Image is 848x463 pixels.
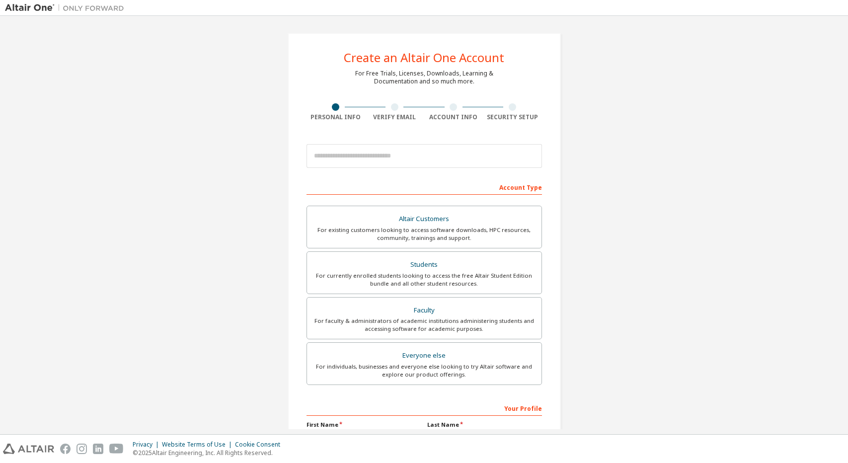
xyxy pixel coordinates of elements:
[5,3,129,13] img: Altair One
[133,441,162,449] div: Privacy
[313,304,536,317] div: Faculty
[427,421,542,429] label: Last Name
[307,179,542,195] div: Account Type
[313,317,536,333] div: For faculty & administrators of academic institutions administering students and accessing softwa...
[313,363,536,379] div: For individuals, businesses and everyone else looking to try Altair software and explore our prod...
[93,444,103,454] img: linkedin.svg
[424,113,483,121] div: Account Info
[313,272,536,288] div: For currently enrolled students looking to access the free Altair Student Edition bundle and all ...
[307,113,366,121] div: Personal Info
[313,258,536,272] div: Students
[313,226,536,242] div: For existing customers looking to access software downloads, HPC resources, community, trainings ...
[3,444,54,454] img: altair_logo.svg
[307,421,421,429] label: First Name
[355,70,493,85] div: For Free Trials, Licenses, Downloads, Learning & Documentation and so much more.
[162,441,235,449] div: Website Terms of Use
[313,349,536,363] div: Everyone else
[235,441,286,449] div: Cookie Consent
[365,113,424,121] div: Verify Email
[133,449,286,457] p: © 2025 Altair Engineering, Inc. All Rights Reserved.
[313,212,536,226] div: Altair Customers
[483,113,542,121] div: Security Setup
[109,444,124,454] img: youtube.svg
[77,444,87,454] img: instagram.svg
[344,52,504,64] div: Create an Altair One Account
[307,400,542,416] div: Your Profile
[60,444,71,454] img: facebook.svg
